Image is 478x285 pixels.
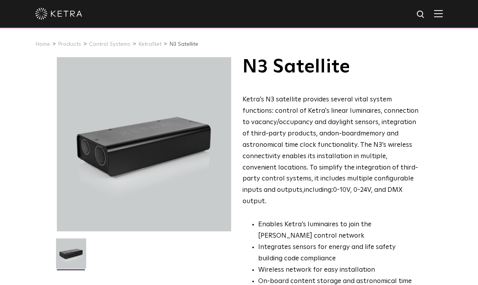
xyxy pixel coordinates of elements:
img: search icon [416,10,426,20]
li: Integrates sensors for energy and life safety building code compliance [258,242,421,265]
img: N3-Controller-2021-Web-Square [56,238,86,274]
g: on-board [331,130,360,137]
p: Ketra’s N3 satellite provides several vital system functions: control of Ketra's linear luminaire... [243,94,421,207]
a: Control Systems [89,41,130,47]
a: Home [35,41,50,47]
a: N3 Satellite [169,41,198,47]
a: KetraNet [138,41,161,47]
h1: N3 Satellite [243,57,421,77]
li: Wireless network for easy installation [258,265,421,276]
img: Hamburger%20Nav.svg [434,10,443,17]
li: Enables Ketra’s luminaires to join the [PERSON_NAME] control network [258,219,421,242]
g: including: [304,187,333,193]
img: ketra-logo-2019-white [35,8,82,20]
a: Products [58,41,81,47]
